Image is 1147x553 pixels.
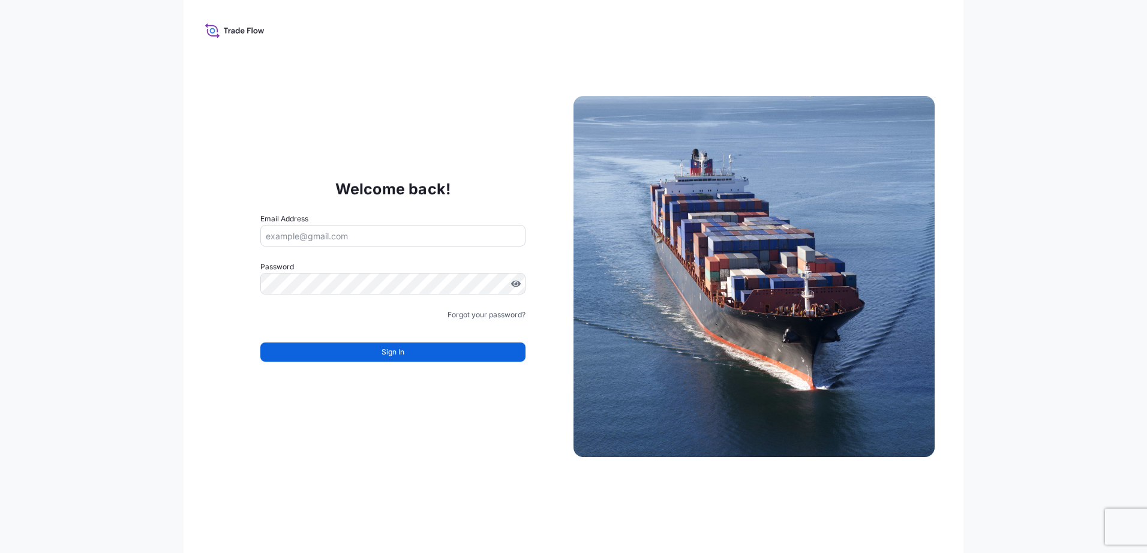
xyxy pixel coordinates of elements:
[260,342,526,362] button: Sign In
[448,309,526,321] a: Forgot your password?
[260,225,526,247] input: example@gmail.com
[260,213,308,225] label: Email Address
[573,96,935,457] img: Ship illustration
[382,346,404,358] span: Sign In
[511,279,521,288] button: Show password
[335,179,451,199] p: Welcome back!
[260,261,526,273] label: Password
